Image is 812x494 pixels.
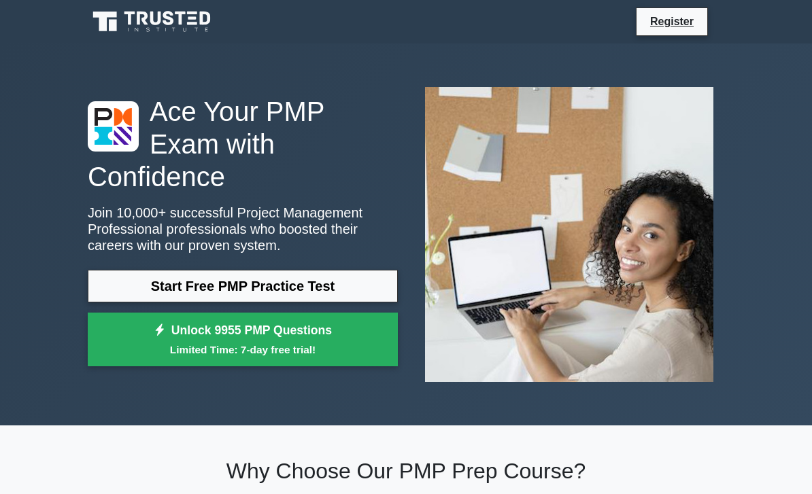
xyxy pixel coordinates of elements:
a: Unlock 9955 PMP QuestionsLimited Time: 7-day free trial! [88,313,398,367]
p: Join 10,000+ successful Project Management Professional professionals who boosted their careers w... [88,205,398,253]
h1: Ace Your PMP Exam with Confidence [88,96,398,194]
a: Start Free PMP Practice Test [88,270,398,302]
a: Register [642,13,702,30]
small: Limited Time: 7-day free trial! [105,342,381,357]
h2: Why Choose Our PMP Prep Course? [88,458,724,484]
